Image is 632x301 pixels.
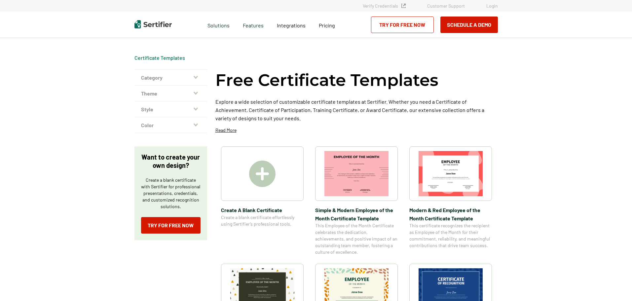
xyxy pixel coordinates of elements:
[134,86,207,101] button: Theme
[409,206,492,222] span: Modern & Red Employee of the Month Certificate Template
[141,153,201,169] p: Want to create your own design?
[409,222,492,249] span: This certificate recognizes the recipient as Employee of the Month for their commitment, reliabil...
[371,17,434,33] a: Try for Free Now
[207,20,230,29] span: Solutions
[141,217,201,234] a: Try for Free Now
[221,206,304,214] span: Create A Blank Certificate
[315,222,398,255] span: This Employee of the Month Certificate celebrates the dedication, achievements, and positive impa...
[427,3,465,9] a: Customer Support
[215,69,438,91] h1: Free Certificate Templates
[215,127,237,133] p: Read More
[315,206,398,222] span: Simple & Modern Employee of the Month Certificate Template
[277,20,306,29] a: Integrations
[319,22,335,28] span: Pricing
[134,20,172,28] img: Sertifier | Digital Credentialing Platform
[486,3,498,9] a: Login
[134,70,207,86] button: Category
[324,151,389,196] img: Simple & Modern Employee of the Month Certificate Template
[134,55,185,61] div: Breadcrumb
[315,146,398,255] a: Simple & Modern Employee of the Month Certificate TemplateSimple & Modern Employee of the Month C...
[243,20,264,29] span: Features
[363,3,406,9] a: Verify Credentials
[134,117,207,133] button: Color
[249,161,276,187] img: Create A Blank Certificate
[319,20,335,29] a: Pricing
[409,146,492,255] a: Modern & Red Employee of the Month Certificate TemplateModern & Red Employee of the Month Certifi...
[134,101,207,117] button: Style
[401,4,406,8] img: Verified
[215,97,498,122] p: Explore a wide selection of customizable certificate templates at Sertifier. Whether you need a C...
[221,214,304,227] span: Create a blank certificate effortlessly using Sertifier’s professional tools.
[419,151,483,196] img: Modern & Red Employee of the Month Certificate Template
[134,55,185,61] a: Certificate Templates
[277,22,306,28] span: Integrations
[141,177,201,210] p: Create a blank certificate with Sertifier for professional presentations, credentials, and custom...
